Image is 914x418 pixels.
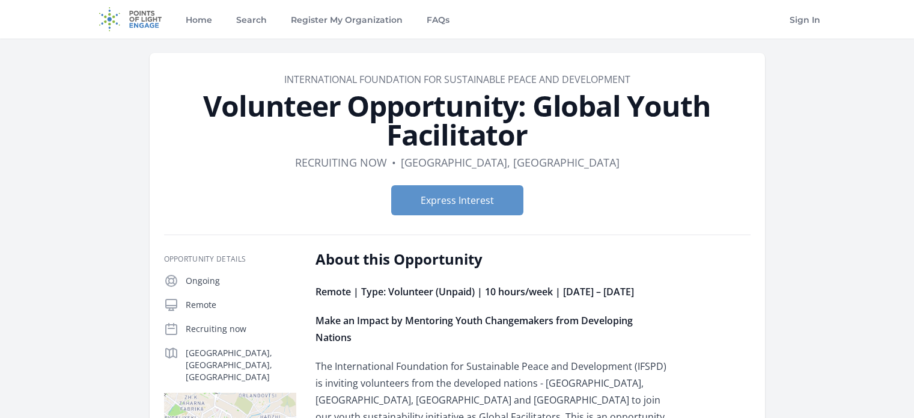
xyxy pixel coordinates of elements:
[392,154,396,171] div: •
[186,347,296,383] p: [GEOGRAPHIC_DATA], [GEOGRAPHIC_DATA], [GEOGRAPHIC_DATA]
[401,154,620,171] dd: [GEOGRAPHIC_DATA], [GEOGRAPHIC_DATA]
[315,250,667,269] h2: About this Opportunity
[186,299,296,311] p: Remote
[391,185,523,215] button: Express Interest
[295,154,387,171] dd: Recruiting now
[315,285,634,298] strong: Remote | Type: Volunteer (Unpaid) | 10 hours/week | [DATE] – [DATE]
[186,323,296,335] p: Recruiting now
[164,91,751,149] h1: Volunteer Opportunity: Global Youth Facilitator
[284,73,630,86] a: International Foundation for Sustainable Peace and Development
[315,314,633,344] strong: Make an Impact by Mentoring Youth Changemakers from Developing Nations
[164,254,296,264] h3: Opportunity Details
[186,275,296,287] p: Ongoing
